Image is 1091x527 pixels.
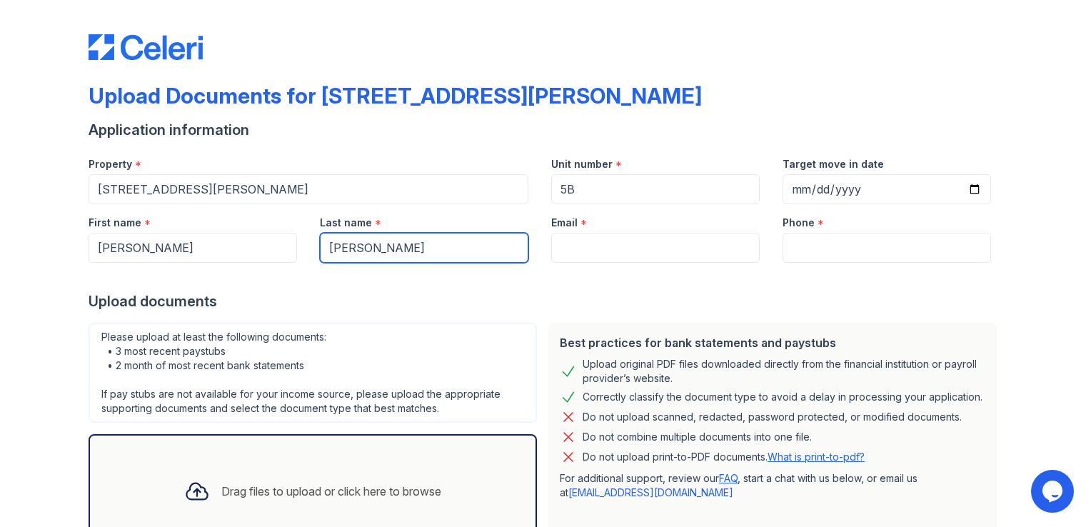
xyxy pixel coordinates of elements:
[89,157,132,171] label: Property
[221,483,441,500] div: Drag files to upload or click here to browse
[560,334,985,351] div: Best practices for bank statements and paystubs
[89,323,537,423] div: Please upload at least the following documents: • 3 most recent paystubs • 2 month of most recent...
[1031,470,1077,513] iframe: chat widget
[719,472,738,484] a: FAQ
[768,451,865,463] a: What is print-to-pdf?
[583,428,812,446] div: Do not combine multiple documents into one file.
[551,157,613,171] label: Unit number
[89,216,141,230] label: First name
[89,120,1002,140] div: Application information
[560,471,985,500] p: For additional support, review our , start a chat with us below, or email us at
[568,486,733,498] a: [EMAIL_ADDRESS][DOMAIN_NAME]
[583,388,982,406] div: Correctly classify the document type to avoid a delay in processing your application.
[583,357,985,386] div: Upload original PDF files downloaded directly from the financial institution or payroll provider’...
[89,34,203,60] img: CE_Logo_Blue-a8612792a0a2168367f1c8372b55b34899dd931a85d93a1a3d3e32e68fde9ad4.png
[583,450,865,464] p: Do not upload print-to-PDF documents.
[320,216,372,230] label: Last name
[551,216,578,230] label: Email
[89,291,1002,311] div: Upload documents
[583,408,962,426] div: Do not upload scanned, redacted, password protected, or modified documents.
[89,83,702,109] div: Upload Documents for [STREET_ADDRESS][PERSON_NAME]
[783,216,815,230] label: Phone
[783,157,884,171] label: Target move in date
